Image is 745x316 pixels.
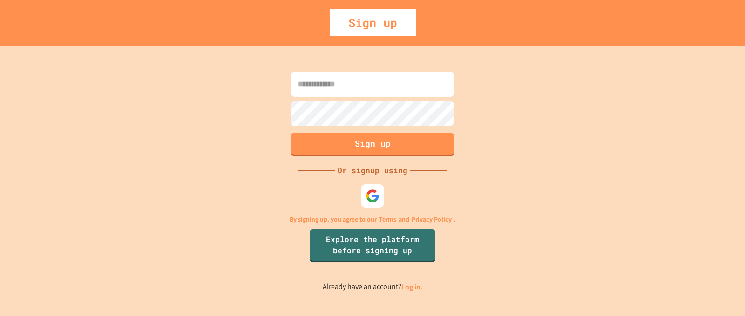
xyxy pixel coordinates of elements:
[290,215,456,224] p: By signing up, you agree to our and .
[379,215,396,224] a: Terms
[412,215,452,224] a: Privacy Policy
[310,229,435,262] a: Explore the platform before signing up
[401,282,423,292] a: Log in.
[366,189,379,203] img: google-icon.svg
[291,133,454,156] button: Sign up
[335,165,410,176] div: Or signup using
[330,9,416,36] div: Sign up
[323,281,423,293] p: Already have an account?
